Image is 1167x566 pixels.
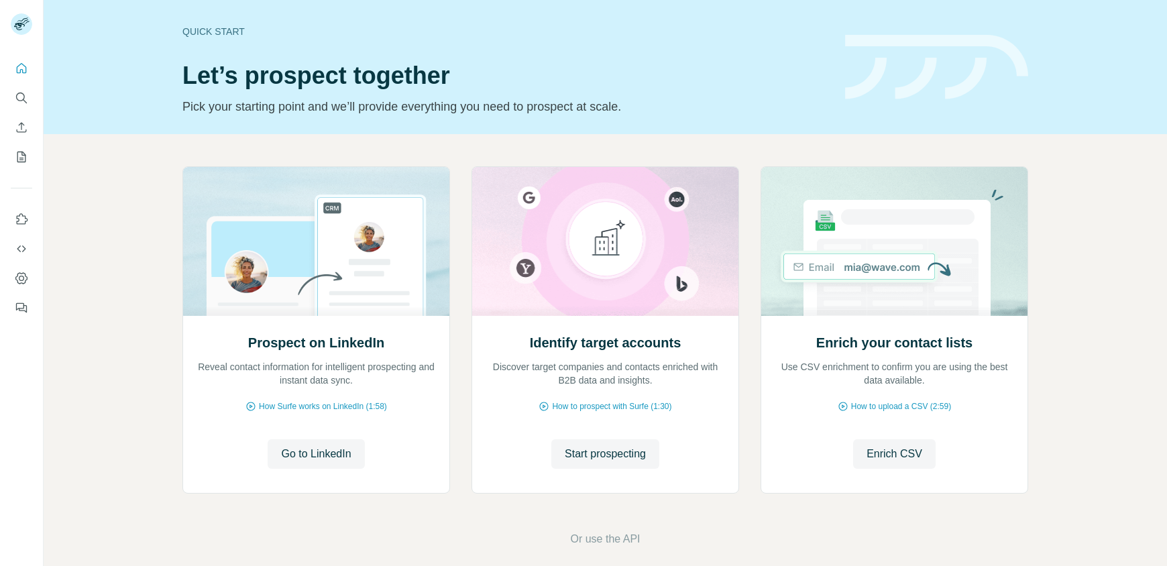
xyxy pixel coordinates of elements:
[11,237,32,261] button: Use Surfe API
[552,400,671,412] span: How to prospect with Surfe (1:30)
[816,333,972,352] h2: Enrich your contact lists
[471,167,739,316] img: Identify target accounts
[761,167,1028,316] img: Enrich your contact lists
[182,97,829,116] p: Pick your starting point and we’ll provide everything you need to prospect at scale.
[11,207,32,231] button: Use Surfe on LinkedIn
[530,333,681,352] h2: Identify target accounts
[845,35,1028,100] img: banner
[182,167,450,316] img: Prospect on LinkedIn
[11,86,32,110] button: Search
[775,360,1014,387] p: Use CSV enrichment to confirm you are using the best data available.
[11,296,32,320] button: Feedback
[268,439,364,469] button: Go to LinkedIn
[565,446,646,462] span: Start prospecting
[11,115,32,139] button: Enrich CSV
[11,145,32,169] button: My lists
[259,400,387,412] span: How Surfe works on LinkedIn (1:58)
[853,439,936,469] button: Enrich CSV
[11,266,32,290] button: Dashboard
[11,56,32,80] button: Quick start
[197,360,436,387] p: Reveal contact information for intelligent prospecting and instant data sync.
[486,360,725,387] p: Discover target companies and contacts enriched with B2B data and insights.
[182,62,829,89] h1: Let’s prospect together
[851,400,951,412] span: How to upload a CSV (2:59)
[182,25,829,38] div: Quick start
[248,333,384,352] h2: Prospect on LinkedIn
[570,531,640,547] button: Or use the API
[551,439,659,469] button: Start prospecting
[281,446,351,462] span: Go to LinkedIn
[867,446,922,462] span: Enrich CSV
